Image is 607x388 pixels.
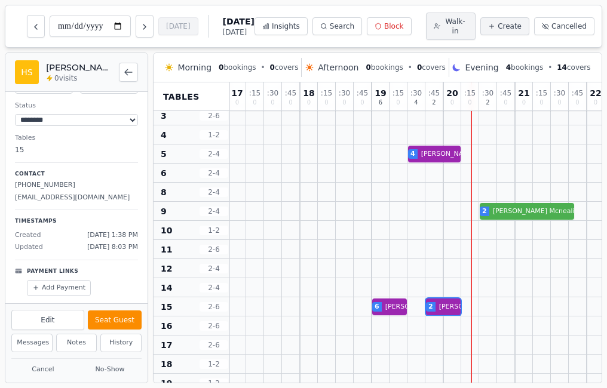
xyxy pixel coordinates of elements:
span: Updated [15,242,43,252]
p: [EMAIL_ADDRESS][DOMAIN_NAME] [15,193,138,203]
button: Edit [11,310,84,330]
span: 3 [161,110,167,122]
span: 1 - 2 [200,130,228,140]
span: 20 [446,89,458,97]
span: 0 [360,100,364,106]
button: [DATE] [158,17,198,35]
span: 0 [504,100,507,106]
span: : 15 [249,90,260,97]
button: Messages [11,334,53,352]
span: Afternoon [318,61,358,73]
span: 0 visits [54,73,78,83]
p: Timestamps [15,217,138,226]
span: : 30 [339,90,350,97]
span: 2 - 4 [200,207,228,216]
span: 2 - 6 [200,302,228,312]
span: Created [15,230,41,241]
button: Seat Guest [88,310,142,330]
span: 2 - 6 [200,111,228,121]
dt: Tables [15,133,138,143]
span: 0 [289,100,292,106]
span: 0 [539,100,543,106]
span: : 45 [500,90,511,97]
span: 18 [161,358,172,370]
button: Create [480,17,529,35]
span: Cancelled [551,21,587,31]
span: 6 [379,100,382,106]
dt: Status [15,101,138,111]
button: History [100,334,142,352]
span: 4 [414,100,418,106]
button: Next day [136,15,154,38]
span: : 45 [285,90,296,97]
span: 0 [253,100,256,106]
button: Search [312,17,362,35]
span: [DATE] 1:38 PM [87,230,138,241]
span: 6 [161,167,167,179]
span: : 15 [536,90,547,97]
span: 2 - 4 [200,264,228,273]
span: 0 [307,100,311,106]
span: : 15 [321,90,332,97]
button: Insights [255,17,308,35]
span: [PERSON_NAME] [PERSON_NAME] [419,149,532,159]
button: Add Payment [27,280,91,296]
span: 0 [594,100,597,106]
span: 21 [518,89,529,97]
span: : 15 [464,90,476,97]
span: : 45 [428,90,440,97]
span: Evening [465,61,498,73]
span: 4 [161,129,167,141]
button: Previous day [27,15,45,38]
span: covers [557,63,590,72]
span: : 30 [554,90,565,97]
span: Search [330,21,354,31]
span: 17 [231,89,243,97]
button: Cancelled [534,17,594,35]
span: Morning [177,61,211,73]
span: covers [270,63,299,72]
h2: [PERSON_NAME] [PERSON_NAME] [46,61,112,73]
span: bookings [506,63,543,72]
span: 0 [396,100,400,106]
span: 0 [366,63,370,72]
p: Contact [15,170,138,178]
span: 6 [375,302,379,312]
span: 2 - 4 [200,149,228,159]
span: 0 [235,100,239,106]
span: Tables [163,91,200,103]
span: 0 [270,63,275,72]
span: 9 [161,205,167,217]
span: 1 - 2 [200,359,228,369]
p: [PHONE_NUMBER] [15,180,138,190]
span: 0 [342,100,346,106]
span: 1 - 2 [200,378,228,388]
span: Walk-in [443,17,468,36]
span: 5 [161,148,167,160]
span: 18 [303,89,314,97]
span: 2 - 4 [200,168,228,178]
span: : 45 [357,90,368,97]
span: 14 [557,63,567,72]
span: 0 [522,100,526,106]
span: [PERSON_NAME] Mcnealis [490,207,578,217]
span: 2 - 6 [200,245,228,254]
span: : 15 [393,90,404,97]
span: 0 [575,100,579,106]
span: 1 - 2 [200,226,228,235]
span: bookings [219,63,256,72]
span: 14 [161,282,172,294]
span: 0 [324,100,328,106]
span: Create [498,21,522,31]
button: Back to bookings list [119,63,138,82]
span: 10 [161,224,172,236]
button: Cancel [11,362,75,377]
span: [DATE] [223,27,255,37]
span: 15 [161,301,172,313]
span: 17 [161,339,172,351]
span: 0 [468,100,471,106]
button: Walk-in [426,13,476,40]
span: 2 - 4 [200,283,228,292]
span: 0 [450,100,454,106]
button: Block [367,17,411,35]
